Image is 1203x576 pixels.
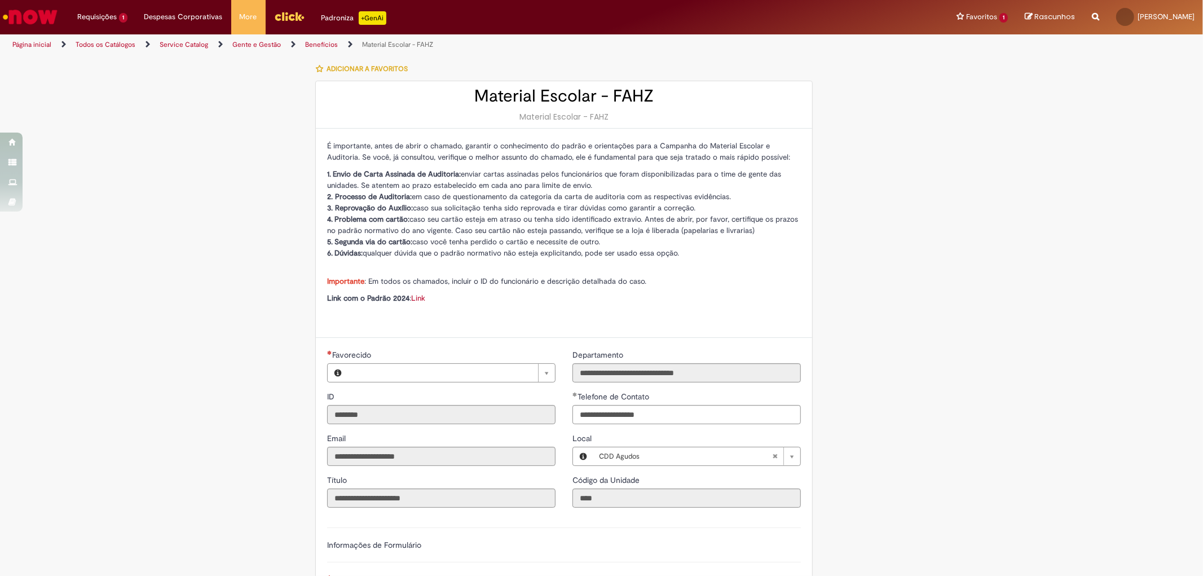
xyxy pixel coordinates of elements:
abbr: Limpar campo Local [766,447,783,465]
a: CDD AgudosLimpar campo Local [593,447,800,465]
span: Local [572,433,594,443]
input: Email [327,447,556,466]
span: More [240,11,257,23]
label: Somente leitura - Código da Unidade [572,474,642,486]
a: Todos os Catálogos [76,40,135,49]
span: CDD Agudos [599,447,772,465]
span: em caso de questionamento da categoria da carta de auditoria com as respectivas evidências. [327,192,731,201]
button: Local, Visualizar este registro CDD Agudos [573,447,593,465]
input: Telefone de Contato [572,405,801,424]
span: [PERSON_NAME] [1138,12,1195,21]
ul: Trilhas de página [8,34,794,55]
strong: Link com o Padrão 2024 [327,293,409,303]
a: Limpar campo Favorecido [348,364,555,382]
strong: 1. Envio de Carta Assinada de Auditoria: [327,169,461,179]
label: Informações de Formulário [327,540,421,550]
span: Obrigatório Preenchido [572,392,578,397]
span: enviar cartas assinadas pelos funcionários que foram disponibilizadas para o time de gente das un... [327,169,781,190]
span: Somente leitura - Título [327,475,349,485]
span: Rascunhos [1034,11,1075,22]
input: ID [327,405,556,424]
p: +GenAi [359,11,386,25]
strong: Importante [327,276,364,286]
div: Padroniza [321,11,386,25]
input: Título [327,489,556,508]
span: caso você tenha perdido o cartão e necessite de outro. [327,237,600,247]
label: Somente leitura - ID [327,391,337,402]
span: Adicionar a Favoritos [327,64,408,73]
img: click_logo_yellow_360x200.png [274,8,305,25]
span: Despesas Corporativas [144,11,223,23]
a: Link [411,293,425,303]
span: É importante, antes de abrir o chamado, garantir o conhecimento do padrão e orientações para a Ca... [327,141,790,162]
a: Gente e Gestão [232,40,281,49]
span: caso sua solicitação tenha sido reprovada e tirar dúvidas como garantir a correção. [327,203,695,213]
a: Página inicial [12,40,51,49]
span: qualquer dúvida que o padrão normativo não esteja explicitando, pode ser usado essa opção. [327,248,679,258]
strong: 2. Processo de Auditoria: [327,192,412,201]
strong: 6. Dúvidas: [327,248,363,258]
a: Benefícios [305,40,338,49]
a: Service Catalog [160,40,208,49]
span: Somente leitura - Departamento [572,350,625,360]
div: Material Escolar - FAHZ [327,111,801,122]
button: Adicionar a Favoritos [315,57,414,81]
span: caso seu cartão esteja em atraso ou tenha sido identificado extravio. Antes de abrir, por favor, ... [327,214,798,235]
input: Código da Unidade [572,489,801,508]
span: : [327,293,425,303]
span: Requisições [77,11,117,23]
span: : Em todos os chamados, incluir o ID do funcionário e descrição detalhada do caso. [327,276,646,286]
label: Somente leitura - Título [327,474,349,486]
label: Somente leitura - Email [327,433,348,444]
span: Somente leitura - Email [327,433,348,443]
input: Departamento [572,363,801,382]
strong: 5. Segunda via do cartão: [327,237,412,247]
span: Necessários - Favorecido [332,350,373,360]
label: Somente leitura - Departamento [572,349,625,360]
span: Favoritos [966,11,997,23]
span: Telefone de Contato [578,392,651,402]
a: Material Escolar - FAHZ [362,40,433,49]
span: Somente leitura - Código da Unidade [572,475,642,485]
strong: 3. Reprovação do Auxílio: [327,203,413,213]
span: Necessários [327,350,332,355]
span: 1 [999,13,1008,23]
strong: 4. Problema com cartão: [327,214,409,224]
a: Rascunhos [1025,12,1075,23]
img: ServiceNow [1,6,59,28]
h2: Material Escolar - FAHZ [327,87,801,105]
span: 1 [119,13,127,23]
button: Favorecido, Visualizar este registro [328,364,348,382]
